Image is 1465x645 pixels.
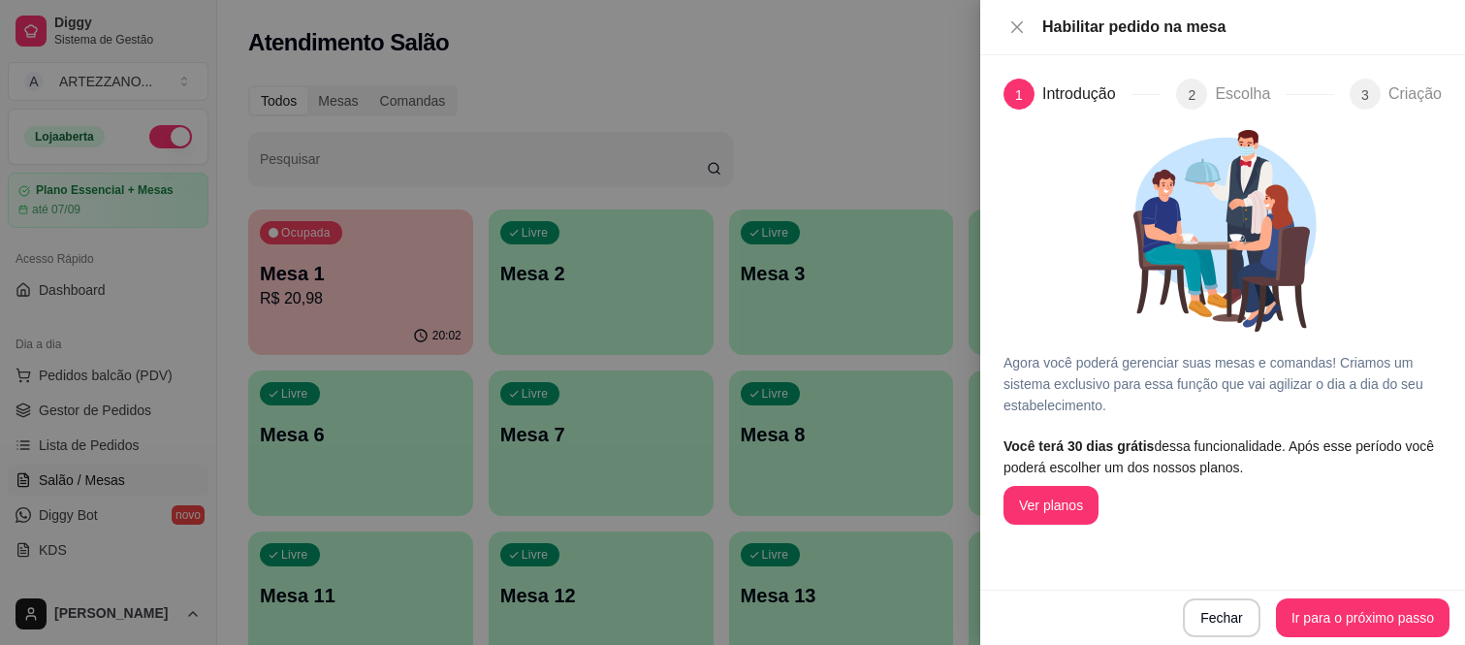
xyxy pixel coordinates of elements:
span: 2 [1189,87,1196,103]
div: Introdução [1042,79,1131,110]
button: Ir para o próximo passo [1276,598,1449,637]
span: Você terá 30 dias grátis [1003,438,1154,454]
div: Criação [1388,79,1442,110]
button: Fechar [1183,598,1260,637]
div: Escolha [1215,79,1286,110]
div: Habilitar pedido na mesa [1042,16,1442,39]
button: Ver planos [1003,486,1099,525]
article: dessa funcionalidade. Após esse período você poderá escolher um dos nossos planos. [1003,435,1442,478]
span: close [1009,19,1025,35]
button: Close [1003,18,1031,37]
article: Agora você poderá gerenciar suas mesas e comandas! Criamos um sistema exclusivo para essa função ... [1003,352,1442,416]
a: Ver planos [1003,498,1099,513]
span: 1 [1015,87,1023,103]
img: Garçonete [1101,110,1344,352]
span: 3 [1361,87,1369,103]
